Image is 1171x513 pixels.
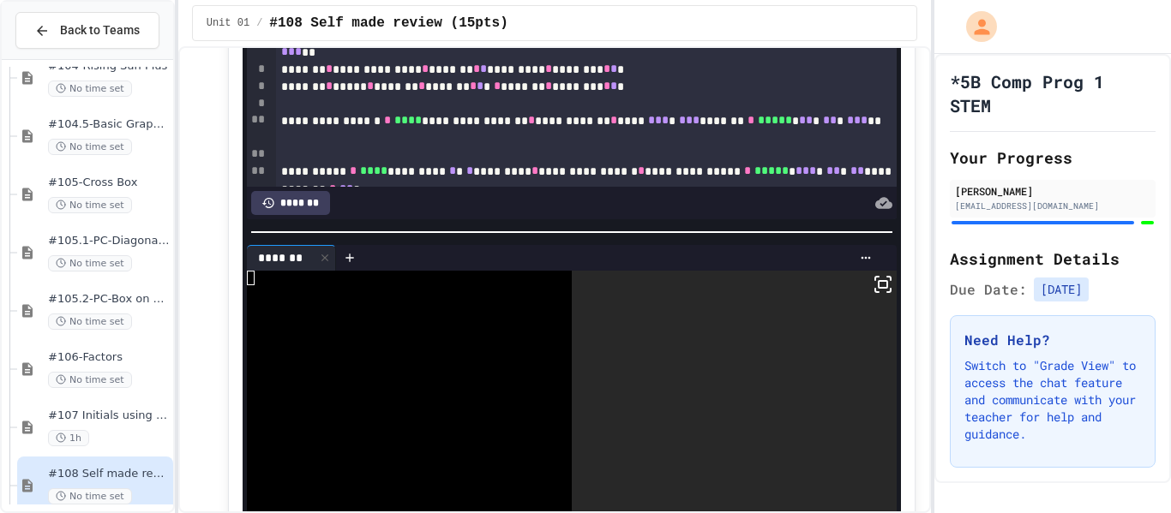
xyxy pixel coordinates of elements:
[48,430,89,446] span: 1h
[48,117,170,132] span: #104.5-Basic Graphics Review
[1034,277,1089,301] span: [DATE]
[950,69,1156,117] h1: *5B Comp Prog 1 STEM
[48,255,132,271] span: No time set
[48,234,170,248] span: #105.1-PC-Diagonal line
[15,12,159,49] button: Back to Teams
[964,330,1141,350] h3: Need Help?
[48,313,132,330] span: No time set
[48,467,170,481] span: #108 Self made review (15pts)
[48,350,170,365] span: #106-Factors
[48,292,170,307] span: #105.2-PC-Box on Box
[48,59,170,74] span: #104-Rising Sun Plus
[48,488,132,504] span: No time set
[269,13,507,33] span: #108 Self made review (15pts)
[955,200,1150,212] div: [EMAIL_ADDRESS][DOMAIN_NAME]
[955,183,1150,199] div: [PERSON_NAME]
[207,16,249,30] span: Unit 01
[48,176,170,190] span: #105-Cross Box
[48,409,170,423] span: #107 Initials using shapes(11pts)
[48,197,132,213] span: No time set
[964,357,1141,443] p: Switch to "Grade View" to access the chat feature and communicate with your teacher for help and ...
[48,372,132,388] span: No time set
[48,139,132,155] span: No time set
[950,247,1156,271] h2: Assignment Details
[950,146,1156,170] h2: Your Progress
[948,7,1001,46] div: My Account
[60,21,140,39] span: Back to Teams
[950,279,1027,300] span: Due Date:
[256,16,262,30] span: /
[48,81,132,97] span: No time set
